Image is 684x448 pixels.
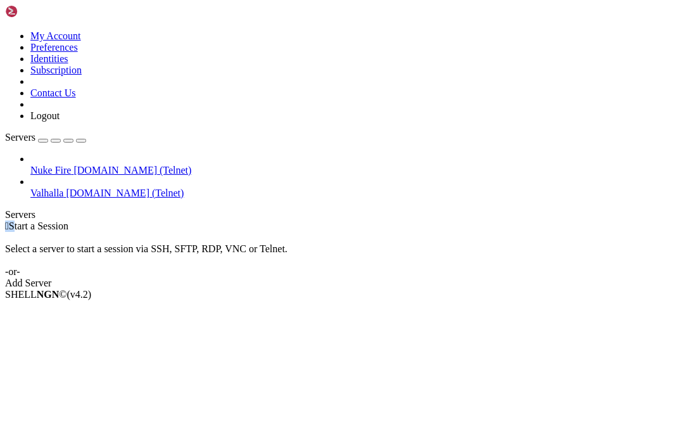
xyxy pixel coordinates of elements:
[5,278,679,289] div: Add Server
[30,87,76,98] a: Contact Us
[30,53,68,64] a: Identities
[30,153,679,176] li: Nuke Fire [DOMAIN_NAME] (Telnet)
[5,5,78,18] img: Shellngn
[30,188,63,198] span: Valhalla
[37,289,60,300] b: NGN
[30,110,60,121] a: Logout
[5,209,679,221] div: Servers
[67,289,92,300] span: 4.2.0
[5,132,86,143] a: Servers
[30,30,81,41] a: My Account
[5,232,679,278] div: Select a server to start a session via SSH, SFTP, RDP, VNC or Telnet. -or-
[5,221,9,231] span: 
[30,65,82,75] a: Subscription
[66,188,184,198] span: [DOMAIN_NAME] (Telnet)
[5,132,35,143] span: Servers
[30,165,71,176] span: Nuke Fire
[30,165,679,176] a: Nuke Fire [DOMAIN_NAME] (Telnet)
[5,289,91,300] span: SHELL ©
[73,165,191,176] span: [DOMAIN_NAME] (Telnet)
[30,42,78,53] a: Preferences
[30,176,679,199] li: Valhalla [DOMAIN_NAME] (Telnet)
[30,188,679,199] a: Valhalla [DOMAIN_NAME] (Telnet)
[9,221,68,231] span: Start a Session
